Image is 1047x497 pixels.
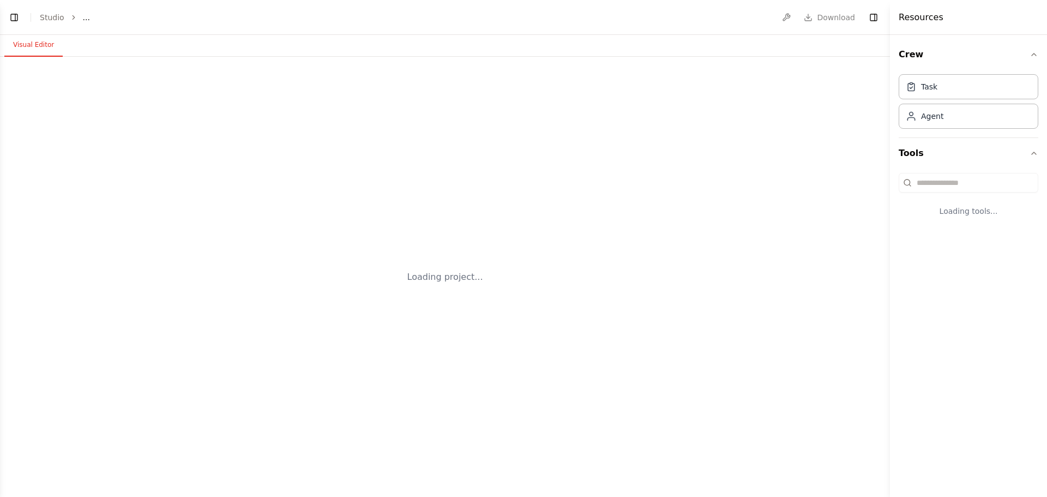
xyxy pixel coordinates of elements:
[7,10,22,25] button: Show left sidebar
[40,12,90,23] nav: breadcrumb
[899,70,1038,137] div: Crew
[921,111,943,122] div: Agent
[4,34,63,57] button: Visual Editor
[899,197,1038,225] div: Loading tools...
[407,271,483,284] div: Loading project...
[83,12,90,23] span: ...
[866,10,881,25] button: Hide right sidebar
[40,13,64,22] a: Studio
[921,81,937,92] div: Task
[899,39,1038,70] button: Crew
[899,11,943,24] h4: Resources
[899,138,1038,169] button: Tools
[899,169,1038,234] div: Tools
